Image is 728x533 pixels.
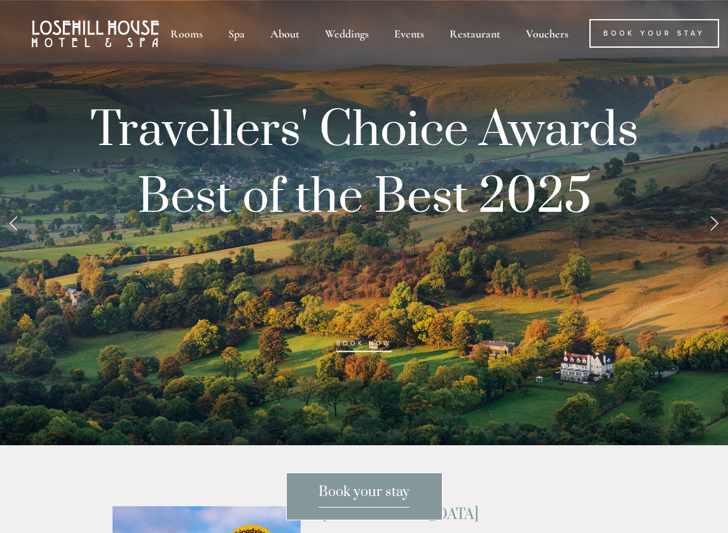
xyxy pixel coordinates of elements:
[336,340,391,352] a: BOOK NOW
[514,19,580,48] a: Vouchers
[322,506,615,523] h2: [GEOGRAPHIC_DATA]
[438,19,512,48] div: Restaurant
[319,483,409,508] span: Book your stay
[217,19,256,48] div: Spa
[313,19,380,48] div: Weddings
[40,97,689,364] p: Travellers' Choice Awards Best of the Best 2025
[700,204,728,242] a: Next Slide
[589,19,719,48] a: Book Your Stay
[159,19,214,48] div: Rooms
[383,19,436,48] div: Events
[286,473,443,520] a: Book your stay
[32,20,159,47] img: Losehill House
[259,19,311,48] div: About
